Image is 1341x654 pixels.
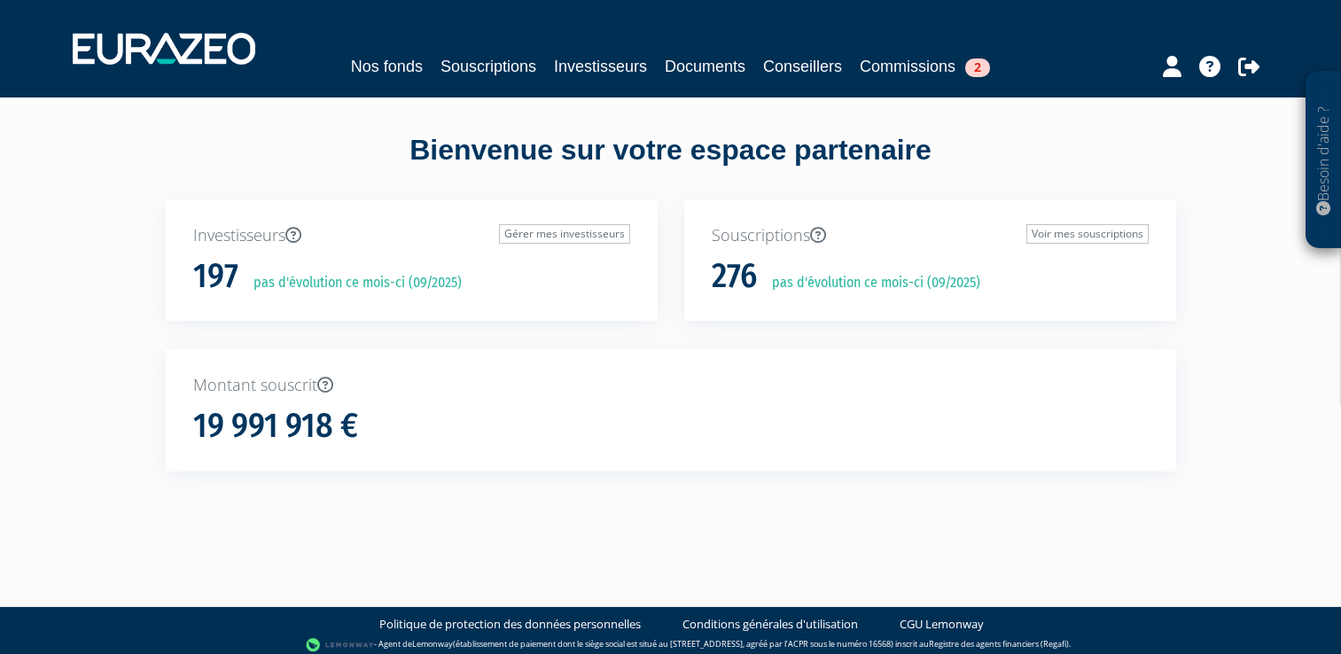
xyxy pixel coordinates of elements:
a: Souscriptions [441,54,536,79]
img: 1732889491-logotype_eurazeo_blanc_rvb.png [73,33,255,65]
a: Registre des agents financiers (Regafi) [929,638,1069,650]
p: Besoin d'aide ? [1314,81,1334,240]
div: - Agent de (établissement de paiement dont le siège social est situé au [STREET_ADDRESS], agréé p... [18,636,1323,654]
span: 2 [965,58,990,77]
div: Bienvenue sur votre espace partenaire [152,130,1189,199]
a: CGU Lemonway [900,616,984,633]
p: Montant souscrit [193,374,1149,397]
p: pas d'évolution ce mois-ci (09/2025) [760,273,980,293]
a: Commissions2 [860,54,990,79]
p: Souscriptions [712,224,1149,247]
a: Voir mes souscriptions [1026,224,1149,244]
a: Conditions générales d'utilisation [682,616,858,633]
a: Investisseurs [554,54,647,79]
a: Nos fonds [351,54,423,79]
a: Documents [665,54,745,79]
h1: 19 991 918 € [193,408,358,445]
h1: 197 [193,258,238,295]
a: Conseillers [763,54,842,79]
img: logo-lemonway.png [306,636,374,654]
h1: 276 [712,258,757,295]
a: Politique de protection des données personnelles [379,616,641,633]
p: pas d'évolution ce mois-ci (09/2025) [241,273,462,293]
p: Investisseurs [193,224,630,247]
a: Lemonway [412,638,453,650]
a: Gérer mes investisseurs [499,224,630,244]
